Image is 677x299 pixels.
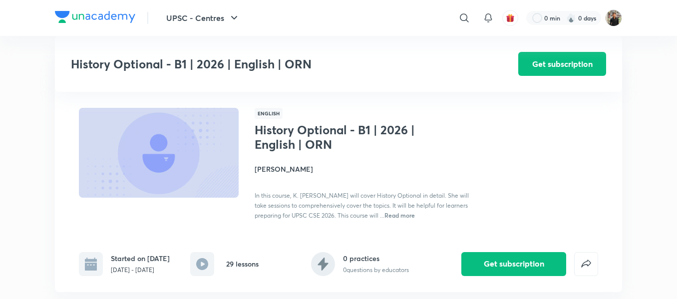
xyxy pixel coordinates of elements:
[566,13,576,23] img: streak
[55,11,135,25] a: Company Logo
[343,253,409,264] h6: 0 practices
[506,13,515,22] img: avatar
[384,211,415,219] span: Read more
[71,57,462,71] h3: History Optional - B1 | 2026 | English | ORN
[111,253,170,264] h6: Started on [DATE]
[160,8,246,28] button: UPSC - Centres
[77,107,240,199] img: Thumbnail
[574,252,598,276] button: false
[111,266,170,275] p: [DATE] - [DATE]
[605,9,622,26] img: Yudhishthir
[255,164,478,174] h4: [PERSON_NAME]
[255,192,469,219] span: In this course, K. [PERSON_NAME] will cover History Optional in detail. She will take sessions to...
[343,266,409,275] p: 0 questions by educators
[255,108,283,119] span: English
[461,252,566,276] button: Get subscription
[502,10,518,26] button: avatar
[55,11,135,23] img: Company Logo
[255,123,418,152] h1: History Optional - B1 | 2026 | English | ORN
[518,52,606,76] button: Get subscription
[226,259,259,269] h6: 29 lessons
